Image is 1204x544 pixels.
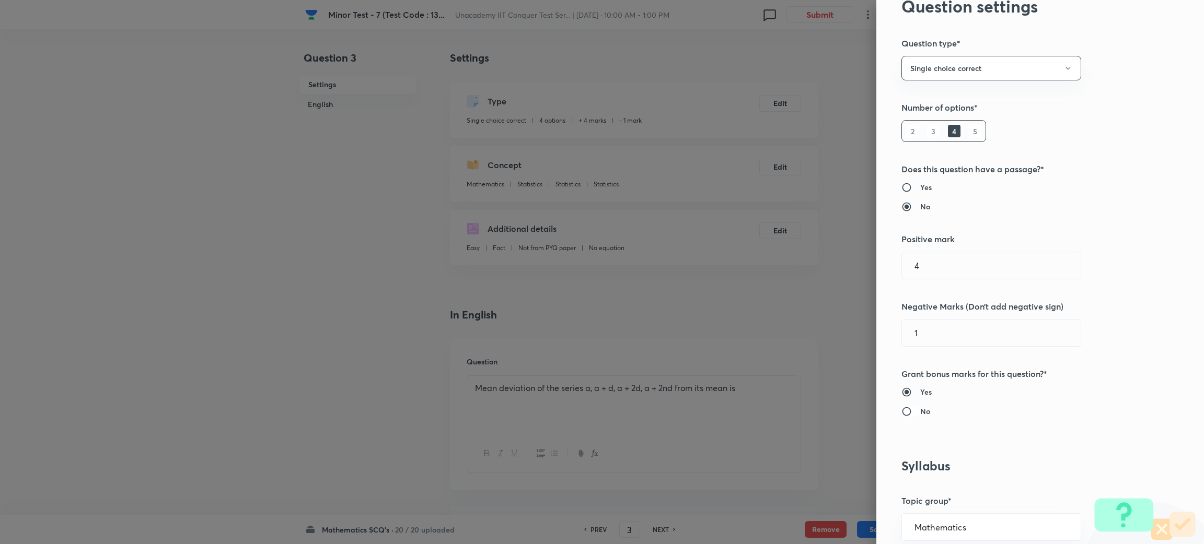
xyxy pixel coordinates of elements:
h6: 3 [927,125,940,137]
h5: Grant bonus marks for this question?* [901,368,1144,380]
input: Positive marks [902,252,1081,279]
h5: Does this question have a passage?* [901,163,1144,175]
h6: No [920,201,930,212]
h5: Number of options* [901,101,1144,114]
h5: Positive mark [901,233,1144,245]
input: Select a topic group [914,522,1068,532]
h6: 5 [969,125,981,137]
input: Negative marks [902,320,1081,346]
h5: Question type* [901,37,1144,50]
h6: Yes [920,182,932,193]
h3: Syllabus [901,458,1144,474]
h6: Yes [920,386,932,397]
h6: 2 [906,125,919,137]
h6: No [920,406,930,417]
h6: 4 [948,125,960,137]
button: Open [1075,526,1077,528]
button: Single choice correct [901,56,1081,80]
h5: Negative Marks (Don’t add negative sign) [901,300,1144,313]
h5: Topic group* [901,494,1144,507]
